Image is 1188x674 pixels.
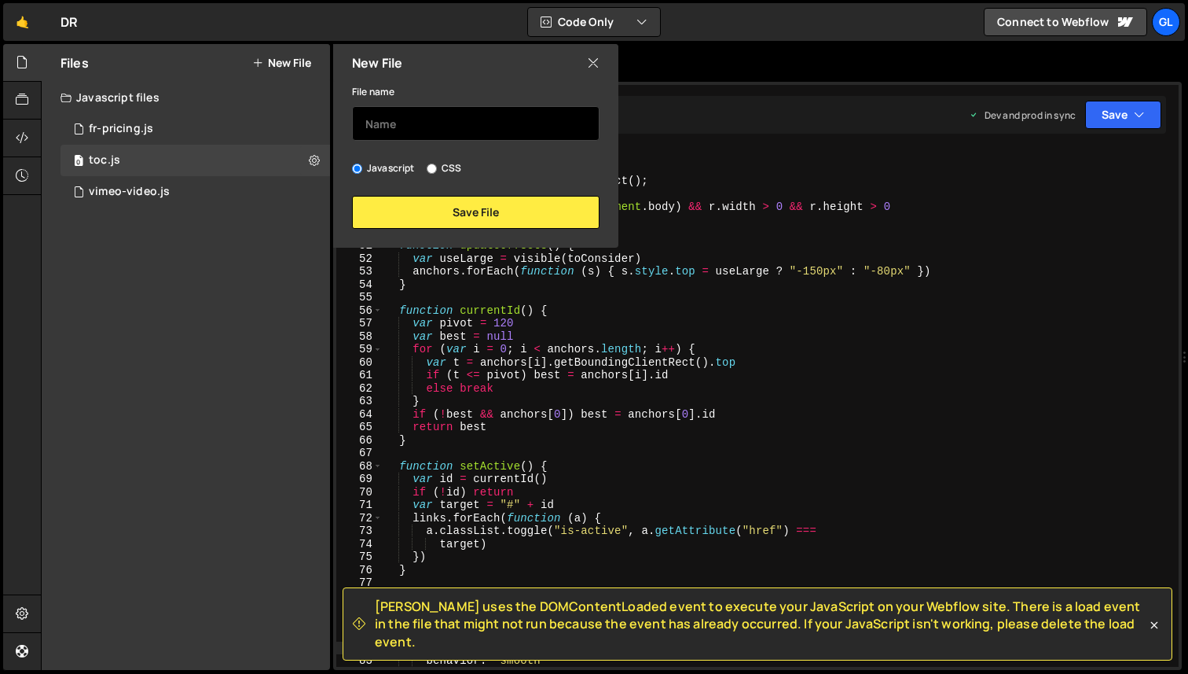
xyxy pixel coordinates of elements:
[352,84,394,100] label: File name
[60,54,89,72] h2: Files
[336,499,383,512] div: 71
[336,447,383,460] div: 67
[1085,101,1161,129] button: Save
[336,486,383,499] div: 70
[427,160,461,176] label: CSS
[336,356,383,370] div: 60
[352,196,599,229] button: Save File
[336,512,383,525] div: 72
[336,628,383,642] div: 81
[336,317,383,330] div: 57
[984,8,1147,36] a: Connect to Webflow
[427,164,437,174] input: CSS
[42,82,330,113] div: Javascript files
[352,164,362,174] input: Javascript
[3,3,42,41] a: 🤙
[336,252,383,266] div: 52
[352,54,402,72] h2: New File
[336,642,383,655] div: 82
[336,304,383,318] div: 56
[336,408,383,422] div: 64
[89,153,120,168] div: toc.js
[252,57,311,69] button: New File
[528,8,660,36] button: Code Only
[89,122,153,136] div: fr-pricing.js
[336,369,383,382] div: 61
[336,538,383,551] div: 74
[336,616,383,629] div: 80
[336,460,383,473] div: 68
[336,421,383,434] div: 65
[336,291,383,304] div: 55
[336,343,383,356] div: 59
[352,160,415,176] label: Javascript
[336,395,383,408] div: 63
[60,176,330,208] div: 14298/36690.js
[336,654,383,668] div: 83
[336,330,383,344] div: 58
[336,525,383,538] div: 73
[60,145,330,176] div: 14298/46952.js
[336,590,383,603] div: 78
[336,434,383,447] div: 66
[336,382,383,396] div: 62
[336,564,383,577] div: 76
[336,602,383,616] div: 79
[60,13,78,31] div: DR
[336,576,383,590] div: 77
[1152,8,1180,36] a: Gl
[89,185,170,199] div: vimeo-video.js
[336,278,383,292] div: 54
[74,156,83,168] span: 0
[336,473,383,486] div: 69
[969,109,1076,122] div: Dev and prod in sync
[352,106,599,141] input: Name
[336,265,383,278] div: 53
[336,551,383,564] div: 75
[375,598,1146,650] span: [PERSON_NAME] uses the DOMContentLoaded event to execute your JavaScript on your Webflow site. Th...
[60,113,330,145] div: 14298/38823.js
